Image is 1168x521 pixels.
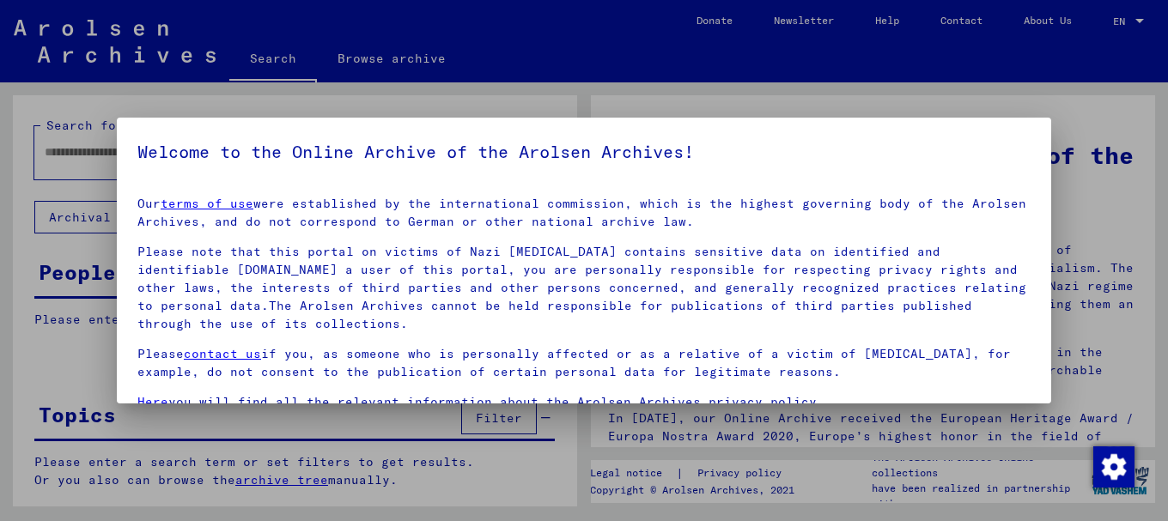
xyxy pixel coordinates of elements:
a: contact us [184,346,261,361]
a: terms of use [161,196,253,211]
h5: Welcome to the Online Archive of the Arolsen Archives! [137,138,1031,166]
p: you will find all the relevant information about the Arolsen Archives privacy policy. [137,393,1031,411]
img: Change consent [1093,446,1135,488]
a: Here [137,394,168,409]
p: Our were established by the international commission, which is the highest governing body of the ... [137,195,1031,231]
p: Please note that this portal on victims of Nazi [MEDICAL_DATA] contains sensitive data on identif... [137,243,1031,333]
div: Change consent [1092,445,1134,487]
p: Please if you, as someone who is personally affected or as a relative of a victim of [MEDICAL_DAT... [137,345,1031,381]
